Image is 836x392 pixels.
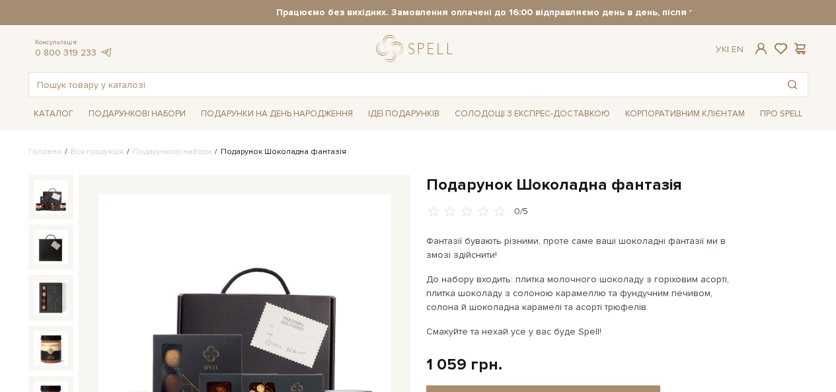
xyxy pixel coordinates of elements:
span: Про Spell [755,104,808,124]
img: Подарунок Шоколадна фантазія [34,280,68,315]
a: Корпоративним клієнтам [620,102,750,125]
p: До набору входить: плитка молочного шоколаду з горіховим асорті, плитка шоколаду з солоною караме... [426,272,736,314]
a: logo [376,35,459,62]
span: | [727,44,729,55]
a: telegram [100,47,113,58]
button: Пошук товару у каталозі [777,73,808,97]
a: En [732,44,743,55]
div: 0/5 [514,206,528,218]
a: Вся продукція [71,147,124,157]
li: Подарунок Шоколадна фантазія [211,146,346,158]
span: Каталог [28,104,79,124]
h1: Подарунок Шоколадна фантазія [426,175,808,195]
input: Пошук товару у каталозі [29,73,777,97]
a: Солодощі з експрес-доставкою [449,102,615,125]
a: 0 800 319 233 [35,47,96,58]
span: Подарунки на День народження [196,104,358,124]
a: Подарункові набори [133,147,211,157]
img: Подарунок Шоколадна фантазія [34,180,68,214]
div: 1 059 грн. [426,354,502,375]
span: Консультація: [35,38,113,47]
span: Подарункові набори [83,104,191,124]
a: Головна [28,147,61,157]
p: Фантазії бувають різними, проте саме ваші шоколадні фантазії ми в змозі здійснити! [426,234,736,262]
div: Ук [716,44,743,56]
p: Смакуйте та нехай усе у вас буде Spell! [426,325,736,338]
img: Подарунок Шоколадна фантазія [34,331,68,366]
img: Подарунок Шоколадна фантазія [34,230,68,264]
span: Ідеї подарунків [363,104,445,124]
